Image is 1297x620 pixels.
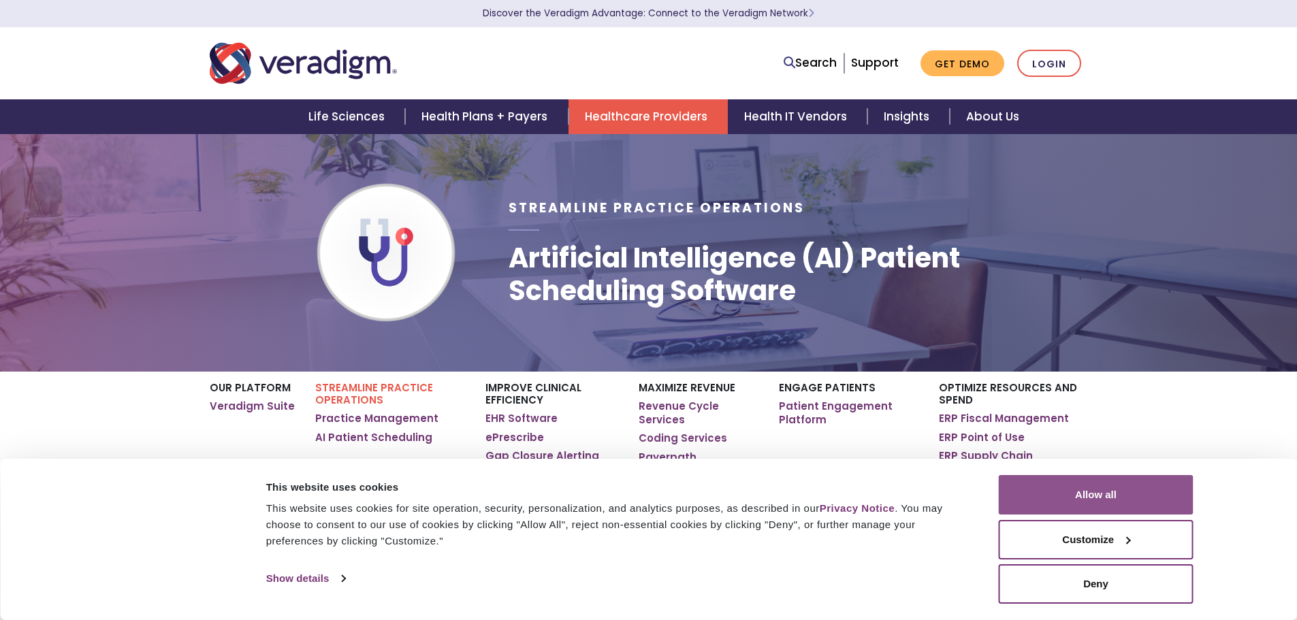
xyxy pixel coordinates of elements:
[266,479,968,495] div: This website uses cookies
[920,50,1004,77] a: Get Demo
[485,431,544,444] a: ePrescribe
[728,99,867,134] a: Health IT Vendors
[639,399,758,426] a: Revenue Cycle Services
[485,412,558,425] a: EHR Software
[939,412,1069,425] a: ERP Fiscal Management
[999,564,1194,604] button: Deny
[939,449,1033,463] a: ERP Supply Chain
[939,431,1025,444] a: ERP Point of Use
[405,99,568,134] a: Health Plans + Payers
[509,242,1087,307] h1: Artificial Intelligence (AI) Patient Scheduling Software
[867,99,950,134] a: Insights
[1017,50,1081,78] a: Login
[784,54,837,72] a: Search
[292,99,405,134] a: Life Sciences
[210,399,295,413] a: Veradigm Suite
[999,520,1194,559] button: Customize
[210,41,397,86] img: Veradigm logo
[266,568,345,589] a: Show details
[485,449,599,463] a: Gap Closure Alerting
[315,412,438,425] a: Practice Management
[569,99,728,134] a: Healthcare Providers
[266,500,968,549] div: This website uses cookies for site operation, security, personalization, and analytics purposes, ...
[999,475,1194,515] button: Allow all
[851,54,899,71] a: Support
[315,431,432,444] a: AI Patient Scheduling
[639,451,758,477] a: Payerpath Clearinghouse
[950,99,1036,134] a: About Us
[808,7,814,20] span: Learn More
[483,7,814,20] a: Discover the Veradigm Advantage: Connect to the Veradigm NetworkLearn More
[509,199,805,217] span: Streamline Practice Operations
[779,399,918,426] a: Patient Engagement Platform
[820,502,895,514] a: Privacy Notice
[639,431,727,445] a: Coding Services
